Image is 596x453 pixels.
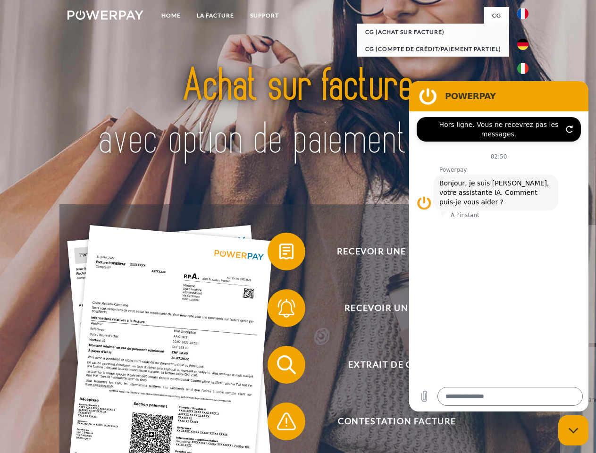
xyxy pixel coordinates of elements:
[67,10,143,20] img: logo-powerpay-white.svg
[268,403,513,440] button: Contestation Facture
[558,415,588,445] iframe: Bouton de lancement de la fenêtre de messagerie, conversation en cours
[268,289,513,327] button: Recevoir un rappel?
[281,346,512,384] span: Extrait de compte
[357,41,509,58] a: CG (Compte de crédit/paiement partiel)
[517,39,529,50] img: de
[275,296,298,320] img: qb_bell.svg
[357,24,509,41] a: CG (achat sur facture)
[189,7,242,24] a: LA FACTURE
[281,233,512,270] span: Recevoir une facture ?
[268,233,513,270] button: Recevoir une facture ?
[153,7,189,24] a: Home
[517,8,529,19] img: fr
[409,81,588,411] iframe: Fenêtre de messagerie
[281,289,512,327] span: Recevoir un rappel?
[484,7,509,24] a: CG
[242,7,287,24] a: Support
[517,63,529,74] img: it
[275,353,298,377] img: qb_search.svg
[268,346,513,384] button: Extrait de compte
[90,45,506,181] img: title-powerpay_fr.svg
[275,240,298,263] img: qb_bill.svg
[275,410,298,433] img: qb_warning.svg
[281,403,512,440] span: Contestation Facture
